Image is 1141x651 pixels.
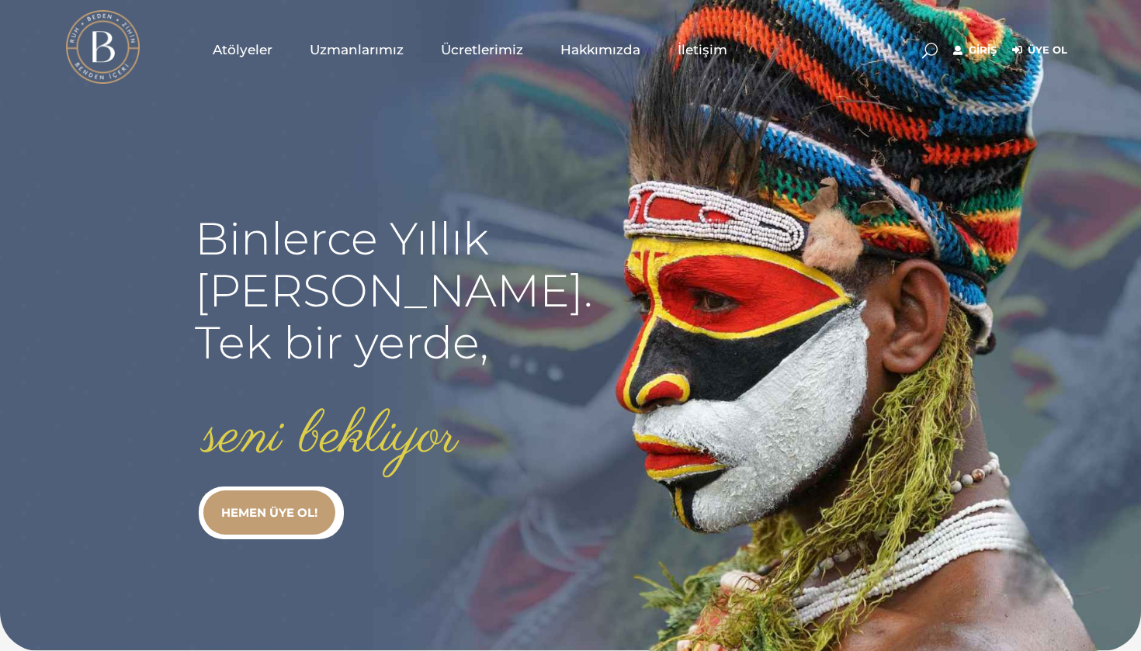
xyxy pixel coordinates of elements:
[542,11,659,88] a: Hakkımızda
[195,213,593,369] rs-layer: Binlerce Yıllık [PERSON_NAME]. Tek bir yerde,
[310,41,404,59] span: Uzmanlarımız
[203,404,458,470] rs-layer: seni bekliyor
[441,41,523,59] span: Ücretlerimiz
[291,11,422,88] a: Uzmanlarımız
[213,41,272,59] span: Atölyeler
[659,11,746,88] a: İletişim
[66,10,140,84] img: light logo
[678,41,727,59] span: İletişim
[203,490,335,535] a: HEMEN ÜYE OL!
[953,41,997,60] a: Giriş
[422,11,542,88] a: Ücretlerimiz
[1012,41,1067,60] a: Üye Ol
[194,11,291,88] a: Atölyeler
[560,41,640,59] span: Hakkımızda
